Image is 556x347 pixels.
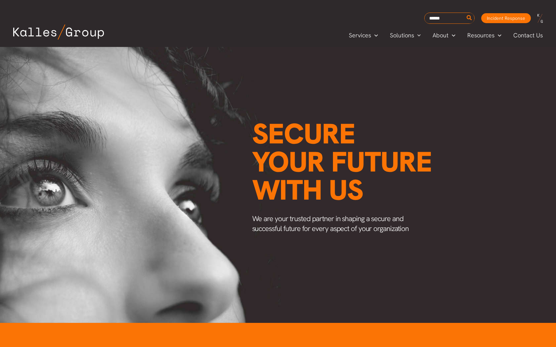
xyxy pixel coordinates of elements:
a: ResourcesMenu Toggle [461,30,507,40]
span: Solutions [390,30,414,40]
span: Secure your future with us [252,115,432,208]
span: Services [349,30,371,40]
button: Search [465,13,474,23]
span: About [433,30,448,40]
a: Contact Us [507,30,549,40]
a: AboutMenu Toggle [427,30,461,40]
span: Menu Toggle [494,30,501,40]
span: Menu Toggle [371,30,378,40]
span: Resources [467,30,494,40]
span: Menu Toggle [448,30,455,40]
a: ServicesMenu Toggle [343,30,384,40]
a: Incident Response [481,13,531,23]
a: SolutionsMenu Toggle [384,30,427,40]
nav: Primary Site Navigation [343,30,549,41]
span: Menu Toggle [414,30,421,40]
span: We are your trusted partner in shaping a secure and successful future for every aspect of your or... [252,214,409,233]
img: Kalles Group [13,24,104,40]
span: Contact Us [513,30,543,40]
